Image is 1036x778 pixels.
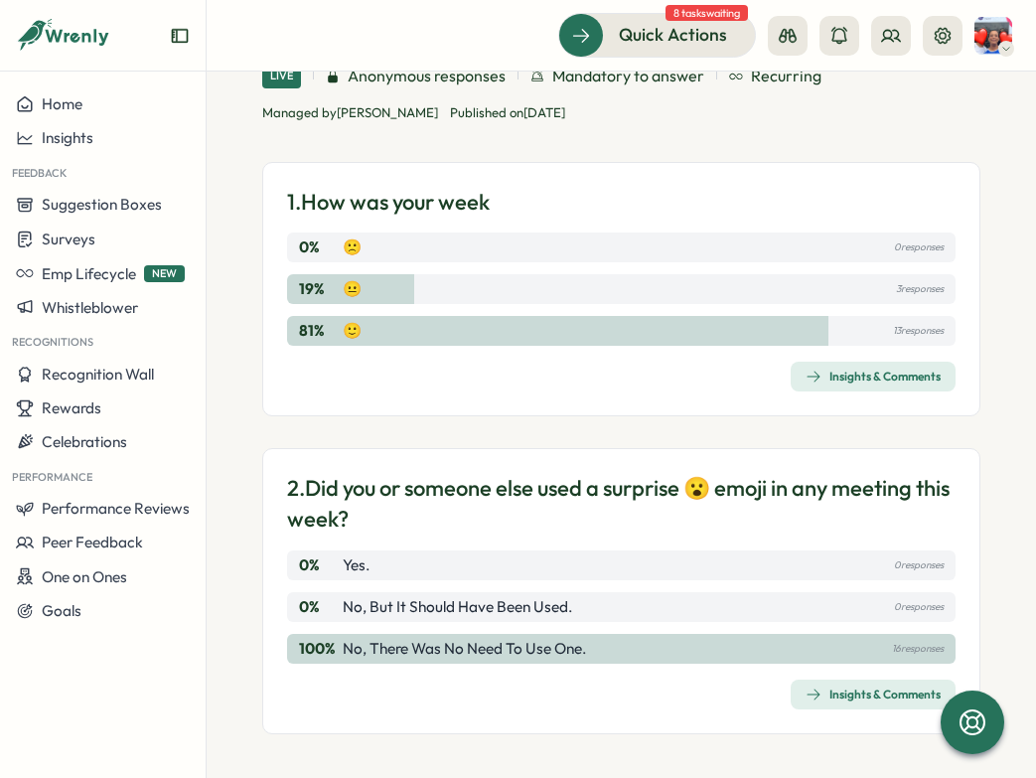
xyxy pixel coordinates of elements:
p: 😐 [343,278,362,300]
button: Insights & Comments [791,680,956,709]
p: No, there was no need to use one. [343,638,586,660]
span: Anonymous responses [348,64,506,88]
span: Insights [42,128,93,147]
div: Insights & Comments [806,687,941,702]
span: Recognition Wall [42,365,154,384]
p: 13 responses [893,320,944,342]
p: Managed by [262,104,438,122]
p: 0 responses [894,554,944,576]
p: Published on [450,104,565,122]
span: [DATE] [523,104,565,120]
p: 19 % [299,278,339,300]
p: 0 responses [894,236,944,258]
p: 1. How was your week [287,187,490,218]
p: 100 % [299,638,339,660]
p: Yes. [343,554,370,576]
img: Anne Fraser-Vatto [974,17,1012,55]
p: 3 responses [896,278,944,300]
span: 8 tasks waiting [666,5,748,21]
p: 0 % [299,554,339,576]
span: Rewards [42,398,101,417]
p: 0 responses [894,596,944,618]
span: Whistleblower [42,298,138,317]
span: Home [42,94,82,113]
button: Quick Actions [558,13,756,57]
button: Insights & Comments [791,362,956,391]
span: Celebrations [42,432,127,451]
p: 🙁 [343,236,362,258]
span: Goals [42,601,81,620]
div: Live [262,64,301,88]
span: Emp Lifecycle [42,264,136,283]
span: Mandatory to answer [552,64,704,88]
p: 🙂 [343,320,362,342]
span: NEW [144,265,185,282]
p: No, but it should have been used. [343,596,572,618]
div: Insights & Comments [806,369,941,385]
span: Surveys [42,230,95,248]
p: 2. Did you or someone else used a surprise 😮 emoji in any meeting this week? [287,473,956,535]
span: [PERSON_NAME] [337,104,438,120]
p: 0 % [299,236,339,258]
button: Expand sidebar [170,26,190,46]
span: Suggestion Boxes [42,195,162,214]
p: 0 % [299,596,339,618]
span: Recurring [751,64,821,88]
p: 16 responses [892,638,944,660]
span: Quick Actions [619,22,727,48]
span: One on Ones [42,567,127,586]
p: 81 % [299,320,339,342]
span: Peer Feedback [42,533,143,551]
span: Performance Reviews [42,499,190,518]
